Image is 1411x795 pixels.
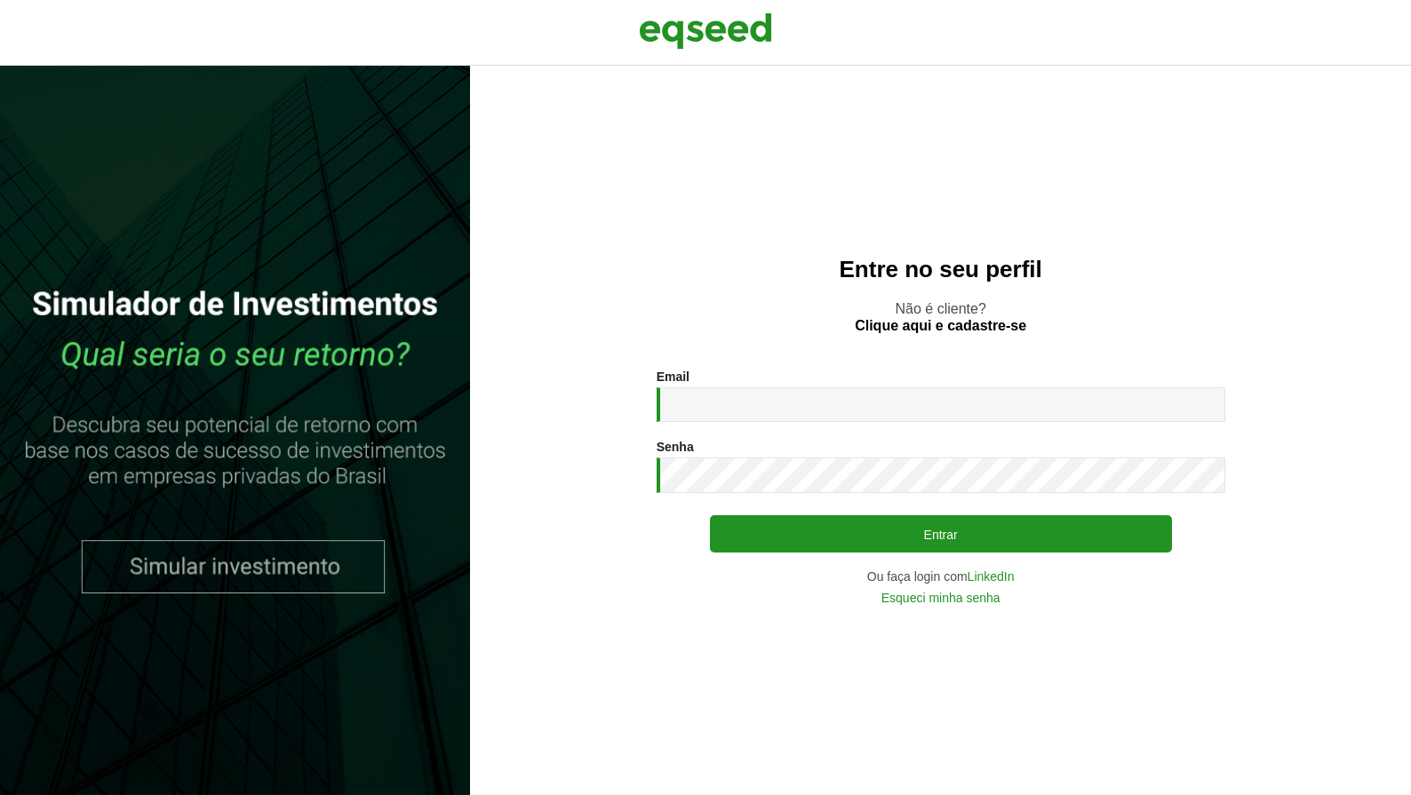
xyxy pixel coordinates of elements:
label: Email [657,370,690,383]
label: Senha [657,441,694,453]
button: Entrar [710,515,1172,553]
p: Não é cliente? [506,300,1375,334]
a: Esqueci minha senha [881,592,1000,604]
h2: Entre no seu perfil [506,257,1375,282]
img: EqSeed Logo [639,9,772,53]
a: LinkedIn [968,570,1015,583]
a: Clique aqui e cadastre-se [855,319,1026,333]
div: Ou faça login com [657,570,1225,583]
